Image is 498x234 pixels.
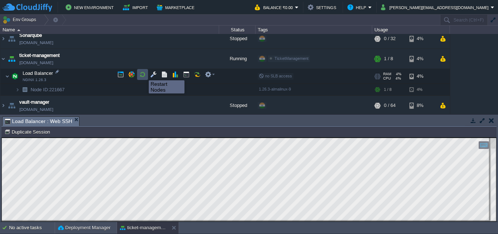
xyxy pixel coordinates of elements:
[5,69,9,84] img: AMDAwAAAACH5BAEAAAAALAAAAAABAAEAAAICRAEAOw==
[259,87,291,91] span: 1.26.3-almalinux-9
[383,72,391,76] span: RAM
[157,3,197,12] button: Marketplace
[19,32,42,39] a: Sonarqube
[384,96,396,115] div: 0 / 64
[219,29,256,49] div: Stopped
[22,70,54,76] span: Load Balancer
[7,29,17,49] img: AMDAwAAAACH5BAEAAAAALAAAAAABAAEAAAICRAEAOw==
[219,96,256,115] div: Stopped
[10,69,20,84] img: AMDAwAAAACH5BAEAAAAALAAAAAABAAEAAAICRAEAOw==
[30,87,66,93] span: 221667
[308,3,338,12] button: Settings
[347,3,368,12] button: Help
[381,3,491,12] button: [PERSON_NAME][EMAIL_ADDRESS][DOMAIN_NAME]
[394,72,401,76] span: 4%
[255,3,295,12] button: Balance ₹0.00
[384,84,392,95] div: 1 / 8
[9,222,55,234] div: No active tasks
[19,59,53,66] a: [DOMAIN_NAME]
[7,96,17,115] img: AMDAwAAAACH5BAEAAAAALAAAAAABAAEAAAICRAEAOw==
[20,84,30,95] img: AMDAwAAAACH5BAEAAAAALAAAAAABAAEAAAICRAEAOw==
[0,49,6,69] img: AMDAwAAAACH5BAEAAAAALAAAAAABAAEAAAICRAEAOw==
[30,87,66,93] a: Node ID:221667
[409,84,433,95] div: 4%
[4,128,52,135] button: Duplicate Session
[275,56,308,61] span: TicketManagement
[23,78,46,82] span: NGINX 1.26.3
[19,99,49,106] a: vault-manager
[19,52,60,59] a: ticket-management
[409,49,433,69] div: 4%
[0,29,6,49] img: AMDAwAAAACH5BAEAAAAALAAAAAABAAEAAAICRAEAOw==
[219,26,255,34] div: Status
[383,76,391,81] span: CPU
[384,29,396,49] div: 0 / 32
[409,69,433,84] div: 4%
[31,87,49,92] span: Node ID:
[17,29,20,31] img: AMDAwAAAACH5BAEAAAAALAAAAAABAAEAAAICRAEAOw==
[3,15,39,25] button: Env Groups
[123,3,150,12] button: Import
[1,26,219,34] div: Name
[58,224,110,231] button: Deployment Manager
[373,26,450,34] div: Usage
[409,29,433,49] div: 4%
[151,81,183,93] div: Restart Nodes
[394,76,401,81] span: 4%
[409,96,433,115] div: 8%
[19,106,53,113] span: [DOMAIN_NAME]
[7,49,17,69] img: AMDAwAAAACH5BAEAAAAALAAAAAABAAEAAAICRAEAOw==
[256,26,372,34] div: Tags
[120,224,166,231] button: ticket-management
[22,70,54,76] a: Load BalancerNGINX 1.26.3
[219,49,256,69] div: Running
[15,84,20,95] img: AMDAwAAAACH5BAEAAAAALAAAAAABAAEAAAICRAEAOw==
[384,49,393,69] div: 1 / 8
[5,117,72,126] span: Load Balancer : Web SSH
[66,3,116,12] button: New Environment
[19,39,53,46] a: [DOMAIN_NAME]
[0,96,6,115] img: AMDAwAAAACH5BAEAAAAALAAAAAABAAEAAAICRAEAOw==
[3,3,52,12] img: CloudJiffy
[259,74,292,78] span: no SLB access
